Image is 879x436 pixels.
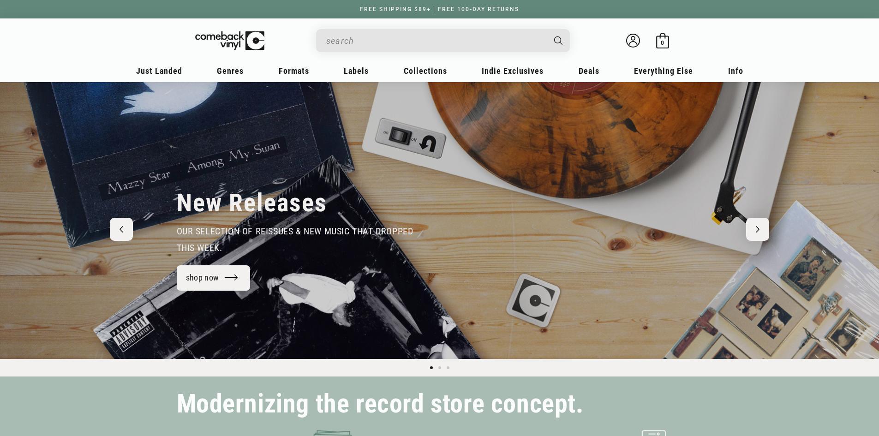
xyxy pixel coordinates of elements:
[279,66,309,76] span: Formats
[634,66,693,76] span: Everything Else
[482,66,544,76] span: Indie Exclusives
[177,226,413,253] span: our selection of reissues & new music that dropped this week.
[427,364,436,372] button: Load slide 1 of 3
[661,39,664,46] span: 0
[746,218,769,241] button: Next slide
[436,364,444,372] button: Load slide 2 of 3
[728,66,743,76] span: Info
[316,29,570,52] div: Search
[217,66,244,76] span: Genres
[444,364,452,372] button: Load slide 3 of 3
[404,66,447,76] span: Collections
[344,66,369,76] span: Labels
[579,66,599,76] span: Deals
[177,393,584,415] h2: Modernizing the record store concept.
[136,66,182,76] span: Just Landed
[546,29,571,52] button: Search
[177,265,251,291] a: shop now
[326,31,545,50] input: search
[351,6,528,12] a: FREE SHIPPING $89+ | FREE 100-DAY RETURNS
[110,218,133,241] button: Previous slide
[177,188,327,218] h2: New Releases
